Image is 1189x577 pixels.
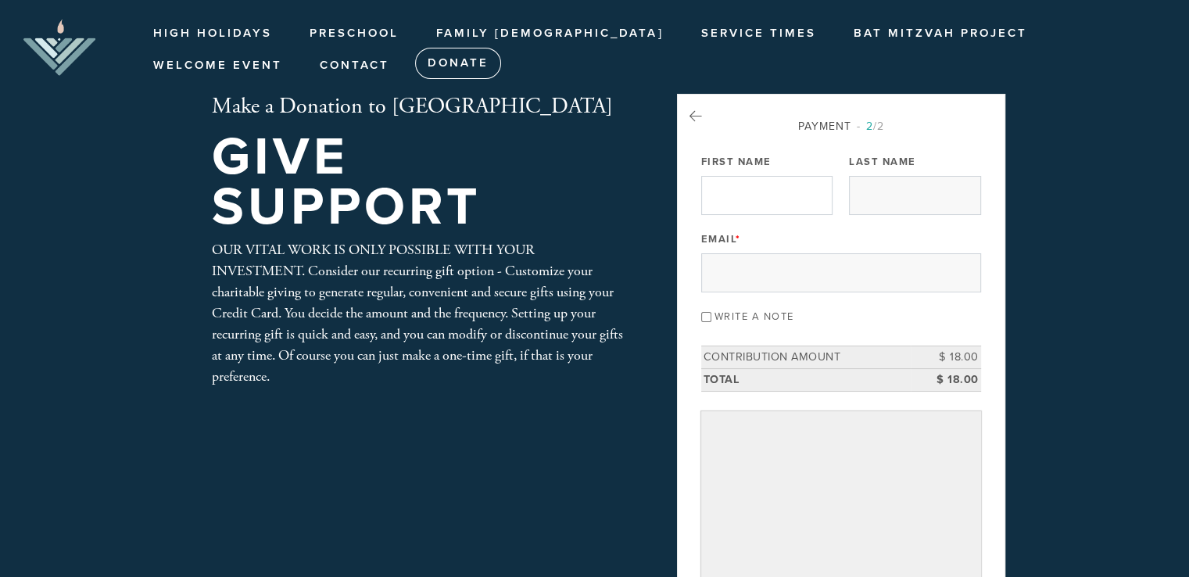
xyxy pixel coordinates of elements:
label: Write a note [714,310,794,323]
a: Bat Mitzvah Project [841,19,1038,48]
label: Email [701,232,741,246]
td: Total [701,368,911,391]
img: aJHC_stacked_0-removebg-preview.png [23,20,95,76]
label: Last Name [849,155,916,169]
h1: Give Support [212,132,626,233]
h2: Make a Donation to [GEOGRAPHIC_DATA] [212,94,626,120]
a: Preschool [298,19,410,48]
a: Contact [308,51,401,81]
div: OUR VITAL WORK IS ONLY POSSIBLE WITH YOUR INVESTMENT. Consider our recurring gift option - Custom... [212,239,626,387]
span: 2 [866,120,873,133]
a: High Holidays [141,19,284,48]
a: Service Times [689,19,827,48]
div: Payment [701,118,981,134]
span: /2 [857,120,884,133]
td: Contribution Amount [701,346,911,369]
td: $ 18.00 [911,368,981,391]
td: $ 18.00 [911,346,981,369]
a: Welcome Event [141,51,294,81]
span: This field is required. [736,233,741,245]
a: Donate [415,48,501,79]
a: Family [DEMOGRAPHIC_DATA] [424,19,675,48]
label: First Name [701,155,772,169]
